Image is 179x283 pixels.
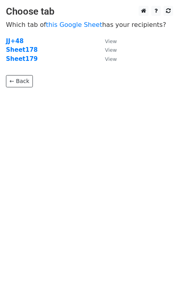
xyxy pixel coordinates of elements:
[105,47,117,53] small: View
[105,38,117,44] small: View
[6,38,24,45] a: JJ+48
[97,55,117,62] a: View
[6,46,38,53] a: Sheet178
[105,56,117,62] small: View
[6,6,173,17] h3: Choose tab
[46,21,102,28] a: this Google Sheet
[6,75,33,87] a: ← Back
[97,46,117,53] a: View
[6,21,173,29] p: Which tab of has your recipients?
[6,55,38,62] a: Sheet179
[97,38,117,45] a: View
